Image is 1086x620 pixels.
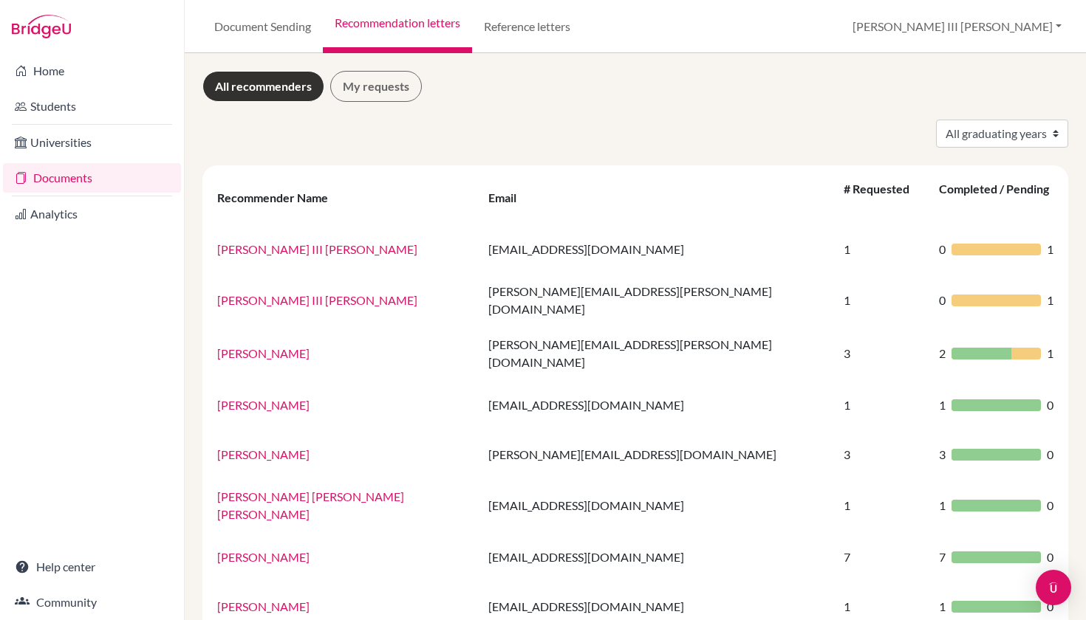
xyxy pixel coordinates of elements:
a: Universities [3,128,181,157]
div: Completed / Pending [939,182,1049,213]
span: 0 [1047,446,1053,464]
button: [PERSON_NAME] III [PERSON_NAME] [846,13,1068,41]
td: 3 [835,327,929,380]
div: Email [488,190,531,204]
a: My requests [330,71,422,102]
a: [PERSON_NAME] [217,447,310,461]
div: # Requested [844,182,909,213]
div: Recommender Name [217,190,343,204]
span: 1 [939,598,946,616]
td: [PERSON_NAME][EMAIL_ADDRESS][PERSON_NAME][DOMAIN_NAME] [479,274,835,327]
span: 0 [939,241,946,258]
td: 7 [835,532,929,582]
span: 1 [1047,292,1053,309]
td: 1 [835,479,929,532]
span: 0 [1047,548,1053,566]
a: [PERSON_NAME] III [PERSON_NAME] [217,242,417,256]
a: [PERSON_NAME] [217,398,310,412]
a: Community [3,588,181,617]
div: Open Intercom Messenger [1036,570,1071,605]
a: Home [3,56,181,86]
a: [PERSON_NAME] [217,599,310,613]
td: 1 [835,224,929,274]
td: [EMAIL_ADDRESS][DOMAIN_NAME] [479,532,835,582]
a: Students [3,92,181,121]
span: 1 [939,497,946,514]
a: All recommenders [202,71,324,102]
td: 1 [835,274,929,327]
a: Documents [3,163,181,193]
td: [PERSON_NAME][EMAIL_ADDRESS][PERSON_NAME][DOMAIN_NAME] [479,327,835,380]
span: 3 [939,446,946,464]
span: 0 [1047,396,1053,414]
span: 2 [939,345,946,362]
span: 0 [939,292,946,309]
a: [PERSON_NAME] [PERSON_NAME] [PERSON_NAME] [217,489,404,521]
a: Analytics [3,199,181,229]
span: 0 [1047,598,1053,616]
a: Help center [3,552,181,582]
td: 1 [835,380,929,430]
a: [PERSON_NAME] [217,346,310,360]
a: [PERSON_NAME] [217,550,310,564]
span: 1 [939,396,946,414]
td: [EMAIL_ADDRESS][DOMAIN_NAME] [479,380,835,430]
td: [PERSON_NAME][EMAIL_ADDRESS][DOMAIN_NAME] [479,430,835,479]
td: [EMAIL_ADDRESS][DOMAIN_NAME] [479,224,835,274]
a: [PERSON_NAME] III [PERSON_NAME] [217,293,417,307]
span: 1 [1047,345,1053,362]
span: 7 [939,548,946,566]
span: 0 [1047,497,1053,514]
td: [EMAIL_ADDRESS][DOMAIN_NAME] [479,479,835,532]
img: Bridge-U [12,15,71,38]
span: 1 [1047,241,1053,258]
td: 3 [835,430,929,479]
